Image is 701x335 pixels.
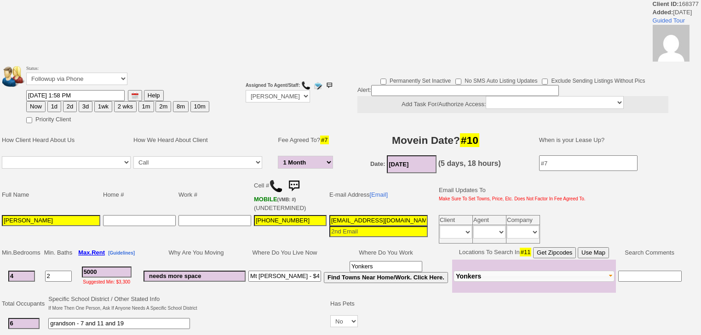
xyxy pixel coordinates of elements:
[432,176,587,214] td: Email Updates To
[48,306,197,311] font: If More Then One Person, Ask If Anyone Needs A Specific School District
[533,247,576,258] button: Get Zipcodes
[301,81,310,90] img: call.png
[269,179,283,193] img: call.png
[26,66,127,83] font: Status:
[138,101,154,112] button: 1m
[578,247,609,258] button: Use Map
[324,272,448,283] button: Find Towns Near Home/Work. Click Here.
[653,17,685,24] a: Guided Tour
[369,191,388,198] a: [Email]
[26,101,46,112] button: Now
[94,101,112,112] button: 1wk
[539,155,638,171] input: #7
[102,176,177,214] td: Home #
[530,126,684,154] td: When is your Lease Up?
[329,226,428,237] input: 2nd Email
[542,74,645,85] label: Exclude Sending Listings Without Pics
[329,294,359,314] td: Has Pets
[277,197,296,202] font: (VMB: #)
[2,66,30,87] img: people.png
[43,246,74,260] td: Min. Baths
[653,0,679,7] b: Client ID:
[325,81,334,90] img: sms.png
[454,271,615,282] button: Yonkers
[47,101,61,112] button: 1d
[455,74,537,85] label: No SMS Auto Listing Updates
[190,101,209,112] button: 10m
[155,101,171,112] button: 2m
[439,196,586,201] font: Make Sure To Set Towns, Price, Etc. Does Not Factor In Fee Agreed To.
[438,159,501,167] b: (5 days, 18 hours)
[285,177,303,195] img: sms.png
[47,294,198,314] td: Specific School District / Other Stated Info
[380,74,451,85] label: Permanently Set Inactive
[142,246,247,260] td: Why Are You Moving
[473,216,506,225] td: Agent
[132,92,138,99] img: [calendar icon]
[173,101,189,112] button: 8m
[177,176,253,214] td: Work #
[248,271,321,282] input: #8
[0,294,47,314] td: Total Occupants
[506,216,540,225] td: Company
[653,25,690,62] img: a8a8f2d2443392e0e067668c0e411728
[253,176,328,214] td: Cell # (UNDETERMINED)
[542,79,548,85] input: Exclude Sending Listings Without Pics
[322,246,449,260] td: Where Do You Work
[108,249,135,256] a: [Guidelines]
[254,196,277,203] font: MOBILE
[0,246,43,260] td: Min.
[246,83,300,88] b: Assigned To Agent/Staff:
[439,216,473,225] td: Client
[82,267,132,278] input: #3
[0,176,102,214] td: Full Name
[329,215,428,226] input: 1st Email - Question #0
[79,101,92,112] button: 3d
[276,126,337,154] td: Fee Agreed To?
[320,136,328,144] span: #7
[616,246,684,260] td: Search Comments
[328,176,429,214] td: E-mail Address
[520,248,532,256] span: #11
[460,133,479,147] span: #10
[13,249,40,256] span: Bedrooms
[132,126,273,154] td: How We Heard About Client
[0,126,132,154] td: How Client Heard About Us
[8,271,35,282] input: #1
[26,113,71,124] label: Priority Client
[144,271,246,282] input: #6
[83,279,130,284] font: Suggested Min: $3,300
[78,249,105,256] b: Max.
[114,101,137,112] button: 2 wks
[653,9,673,16] b: Added:
[26,117,32,123] input: Priority Client
[247,246,322,260] td: Where Do You Live Now
[380,79,386,85] input: Permanently Set Inactive
[456,273,481,280] span: Yonkers
[455,79,461,85] input: No SMS Auto Listing Updates
[144,90,164,101] button: Help
[459,249,609,256] nobr: Locations To Search In
[63,101,77,112] button: 2d
[343,132,529,148] h3: Movein Date?
[350,261,422,272] input: #9
[108,250,135,256] b: [Guidelines]
[313,81,322,90] img: compose_email.png
[8,318,40,329] input: #2
[254,196,296,203] b: AT&T Wireless
[357,96,668,113] center: Add Task For/Authorize Access:
[92,249,105,256] span: Rent
[370,160,385,167] b: Date:
[357,85,668,113] div: Alert:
